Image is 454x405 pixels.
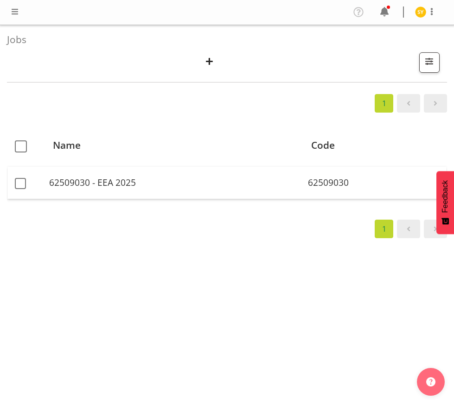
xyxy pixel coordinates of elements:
button: Feedback - Show survey [436,171,454,234]
td: 62509030 [304,167,447,199]
button: Filter Jobs [419,52,440,73]
img: help-xxl-2.png [426,377,435,386]
img: seon-young-belding8911.jpg [415,6,426,18]
span: Feedback [441,180,449,213]
span: Name [53,138,81,152]
button: Create New Job [200,52,219,73]
td: 62509030 - EEA 2025 [45,167,304,199]
h4: Jobs [7,34,440,45]
span: Code [311,138,335,152]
